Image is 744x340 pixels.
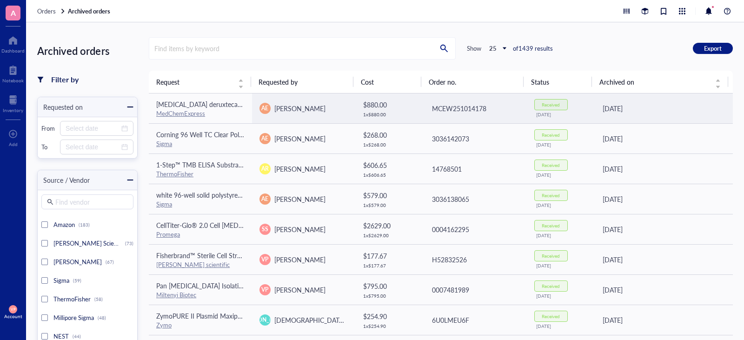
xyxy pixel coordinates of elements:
span: [PERSON_NAME] [274,194,325,204]
td: H52832526 [424,244,527,274]
span: VP [261,255,268,264]
div: [DATE] [536,263,588,268]
th: Requested by [251,71,353,93]
span: Millipore Sigma [53,313,94,322]
div: 1 x $ 177.67 [363,263,416,268]
span: Export [704,44,722,53]
span: Fisherbrand™ Sterile Cell Strainers 70 um [156,251,274,260]
div: 3036142073 [432,133,519,144]
span: Amazon [53,220,75,229]
a: Notebook [2,63,24,83]
div: (59) [73,278,81,283]
span: AR [261,165,269,173]
a: Orders [37,7,66,15]
a: [PERSON_NAME] scientific [156,260,230,269]
div: Received [542,313,560,319]
td: 14768501 [424,153,527,184]
span: [PERSON_NAME] [274,134,325,143]
div: Received [542,102,560,107]
span: A [11,7,16,19]
div: Show [467,44,481,53]
span: Orders [37,7,56,15]
div: (58) [94,296,103,302]
a: Promega [156,230,180,239]
td: 6U0LMEU6F [424,305,527,335]
th: Order no. [421,71,524,93]
div: [DATE] [536,112,588,117]
th: Cost [353,71,422,93]
div: 0004162295 [432,224,519,234]
td: 0004162295 [424,214,527,244]
span: [PERSON_NAME] [274,164,325,173]
span: [PERSON_NAME] [274,285,325,294]
div: $ 606.65 [363,160,416,170]
span: white 96-well solid polystyrene plates/flat bottom [156,190,299,200]
div: 1 x $ 880.00 [363,112,416,117]
span: Corning 96 Well TC Clear Polystyrene Microplate, flat bottom clear [156,130,347,139]
div: 14768501 [432,164,519,174]
span: [PERSON_NAME] [53,257,102,266]
span: [PERSON_NAME] Scientific [53,239,127,247]
div: Dashboard [1,48,25,53]
input: Select date [66,142,120,152]
div: $ 2629.00 [363,220,416,231]
div: H52832526 [432,254,519,265]
div: Received [542,193,560,198]
div: (183) [79,222,90,227]
div: [DATE] [603,285,725,295]
a: Miltenyi Biotec [156,290,196,299]
div: $ 177.67 [363,251,416,261]
div: [DATE] [603,133,725,144]
input: Select date [66,123,120,133]
div: From [41,124,56,133]
th: Request [149,71,251,93]
div: (44) [73,333,81,339]
div: 3036138065 [432,194,519,204]
div: [DATE] [603,103,725,113]
span: [PERSON_NAME] [274,225,325,234]
div: [DATE] [536,323,588,329]
div: Received [542,223,560,228]
span: [PERSON_NAME] [274,104,325,113]
div: $ 795.00 [363,281,416,291]
span: AE [261,104,268,113]
a: ThermoFisher [156,169,193,178]
div: 1 x $ 254.90 [363,323,416,329]
div: $ 579.00 [363,190,416,200]
span: 1-Step™ TMB ELISA Substrate Solutions [156,160,272,169]
div: Received [542,283,560,289]
a: Archived orders [68,7,112,15]
div: To [41,143,56,151]
span: AE [261,195,268,203]
div: [DATE] [536,172,588,178]
div: [DATE] [536,293,588,299]
div: MCEW251014178 [432,103,519,113]
span: [PERSON_NAME] [274,255,325,264]
div: of 1439 results [513,44,553,53]
span: Request [156,77,232,87]
div: Filter by [51,73,79,86]
div: [DATE] [603,224,725,234]
div: 1 x $ 2629.00 [363,233,416,238]
div: [DATE] [603,254,725,265]
span: [DEMOGRAPHIC_DATA][PERSON_NAME] [274,315,396,325]
a: MedChemExpress [156,109,205,118]
div: Notebook [2,78,24,83]
a: Dashboard [1,33,25,53]
div: [DATE] [536,202,588,208]
div: [DATE] [603,164,725,174]
b: 25 [489,44,497,53]
div: Account [4,313,22,319]
a: Sigma [156,139,172,148]
div: Inventory [3,107,23,113]
div: [DATE] [536,233,588,238]
span: [PERSON_NAME] [242,316,287,324]
div: [DATE] [603,194,725,204]
div: $ 268.00 [363,130,416,140]
div: (73) [125,240,133,246]
td: 3036138065 [424,184,527,214]
div: $ 880.00 [363,100,416,110]
span: [MEDICAL_DATA] deruxtecan (ADC) [156,100,260,109]
span: Pan [MEDICAL_DATA] Isolation Kit II, mouse [156,281,284,290]
div: Received [542,253,560,259]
